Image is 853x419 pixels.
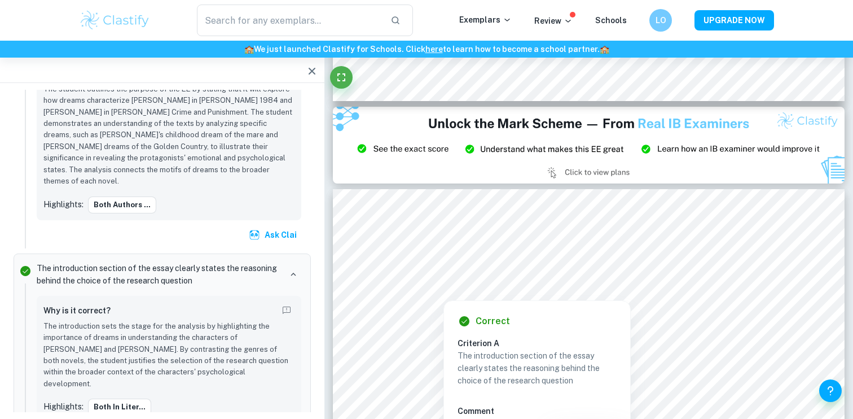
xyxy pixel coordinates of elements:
p: The introduction sets the stage for the analysis by highlighting the importance of dreams in unde... [43,321,294,390]
h6: LO [654,14,667,27]
p: Highlights: [43,198,83,211]
span: 🏫 [600,45,609,54]
h6: Comment [458,405,617,417]
svg: Correct [19,264,32,278]
button: Ask Clai [247,225,301,245]
p: The introduction section of the essay clearly states the reasoning behind the choice of the resea... [458,350,617,387]
button: Both in liter... [88,399,151,416]
p: The student outlines the purpose of the EE by stating that it will explore how dreams characteriz... [43,84,294,187]
span: 🏫 [244,45,254,54]
a: Schools [595,16,627,25]
p: Review [534,15,573,27]
p: The introduction section of the essay clearly states the reasoning behind the choice of the resea... [37,262,281,287]
button: Help and Feedback [819,379,842,402]
h6: Why is it correct? [43,304,111,317]
button: both authors ... [88,197,156,213]
h6: We just launched Clastify for Schools. Click to learn how to become a school partner. [2,43,851,55]
h6: Correct [476,315,510,328]
button: LO [649,9,672,32]
a: here [425,45,443,54]
p: Highlights: [43,400,83,413]
button: UPGRADE NOW [694,10,774,30]
h6: Criterion A [458,337,626,350]
button: Fullscreen [330,66,353,89]
img: Clastify logo [79,9,151,32]
img: Ad [333,107,845,184]
p: Exemplars [459,14,512,26]
img: clai.svg [249,229,260,241]
input: Search for any exemplars... [197,5,381,36]
button: Report mistake/confusion [279,303,294,318]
